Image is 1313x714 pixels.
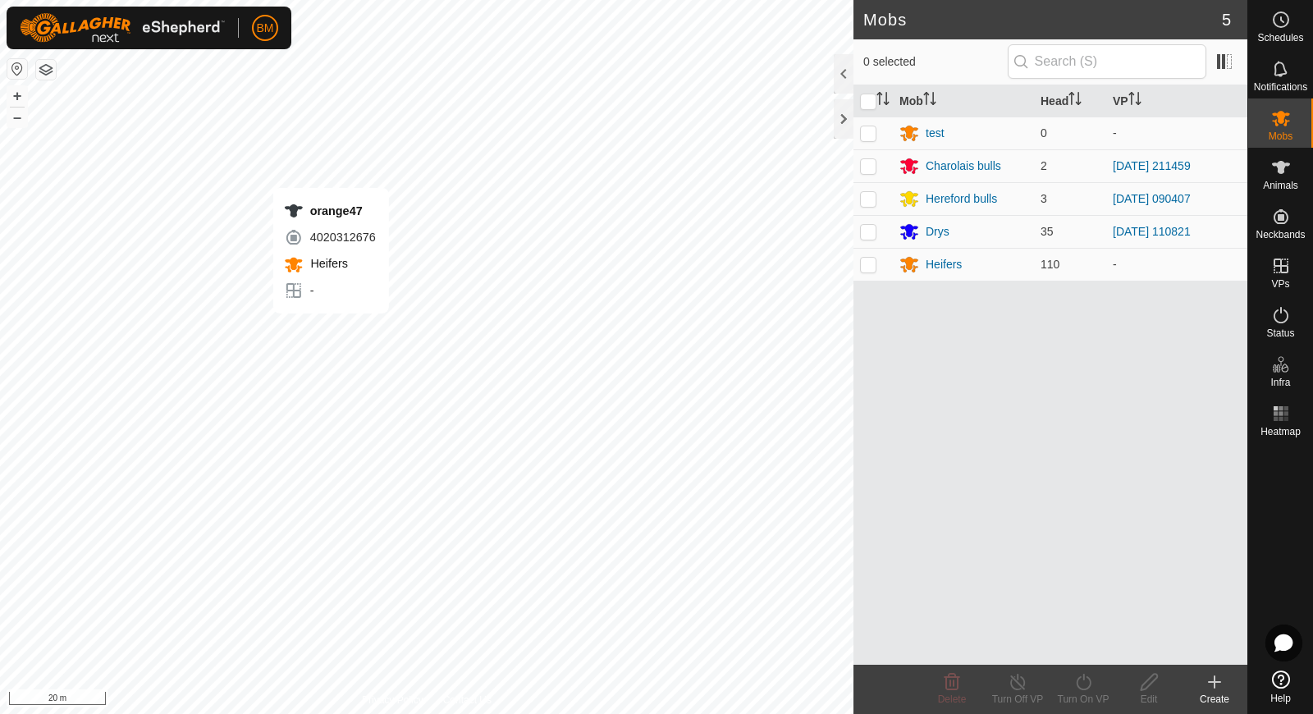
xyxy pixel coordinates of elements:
p-sorticon: Activate to sort [1068,94,1082,108]
img: Gallagher Logo [20,13,225,43]
a: [DATE] 211459 [1113,159,1191,172]
span: 3 [1041,192,1047,205]
td: - [1106,248,1247,281]
a: Help [1248,664,1313,710]
span: Schedules [1257,33,1303,43]
span: Notifications [1254,82,1307,92]
a: Privacy Policy [362,693,423,707]
span: 2 [1041,159,1047,172]
span: Help [1270,693,1291,703]
p-sorticon: Activate to sort [923,94,936,108]
td: - [1106,117,1247,149]
p-sorticon: Activate to sort [876,94,890,108]
a: [DATE] 090407 [1113,192,1191,205]
div: orange47 [284,201,376,221]
th: Head [1034,85,1106,117]
div: Turn On VP [1050,692,1116,707]
span: Infra [1270,378,1290,387]
a: [DATE] 110821 [1113,225,1191,238]
th: Mob [893,85,1034,117]
a: Contact Us [443,693,492,707]
span: Heatmap [1260,427,1301,437]
span: BM [257,20,274,37]
div: Charolais bulls [926,158,1001,175]
input: Search (S) [1008,44,1206,79]
div: Hereford bulls [926,190,997,208]
span: 0 [1041,126,1047,140]
span: 5 [1222,7,1231,32]
button: + [7,86,27,106]
span: 35 [1041,225,1054,238]
div: Create [1182,692,1247,707]
p-sorticon: Activate to sort [1128,94,1141,108]
div: test [926,125,945,142]
div: Edit [1116,692,1182,707]
button: Map Layers [36,60,56,80]
th: VP [1106,85,1247,117]
div: 4020312676 [284,227,376,247]
button: Reset Map [7,59,27,79]
div: Turn Off VP [985,692,1050,707]
h2: Mobs [863,10,1222,30]
span: Delete [938,693,967,705]
span: Animals [1263,181,1298,190]
div: Drys [926,223,949,240]
div: - [284,281,376,300]
span: Neckbands [1256,230,1305,240]
span: VPs [1271,279,1289,289]
span: Heifers [307,257,348,270]
button: – [7,108,27,127]
span: Status [1266,328,1294,338]
div: Heifers [926,256,962,273]
span: Mobs [1269,131,1292,141]
span: 0 selected [863,53,1008,71]
span: 110 [1041,258,1059,271]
